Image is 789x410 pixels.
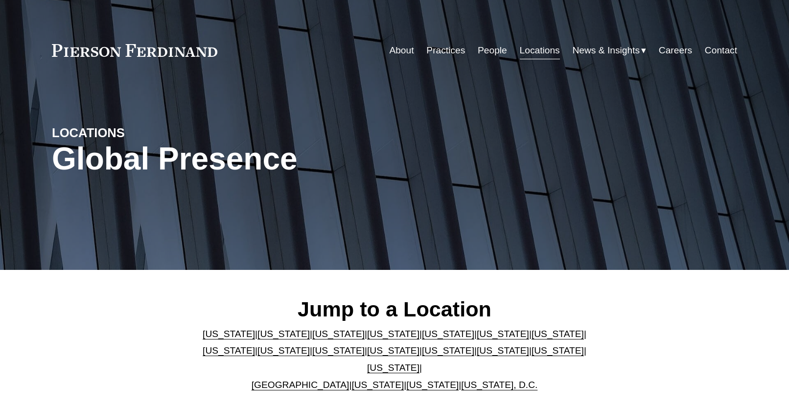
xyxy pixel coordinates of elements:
a: Contact [705,41,737,60]
a: [GEOGRAPHIC_DATA] [252,380,349,390]
a: [US_STATE] [477,329,529,339]
a: Careers [659,41,692,60]
a: folder dropdown [572,41,646,60]
a: [US_STATE] [406,380,459,390]
a: [US_STATE] [422,345,474,356]
a: [US_STATE] [312,329,365,339]
h4: LOCATIONS [52,125,223,141]
a: [US_STATE] [351,380,404,390]
a: [US_STATE] [477,345,529,356]
a: [US_STATE] [532,345,584,356]
a: Locations [520,41,560,60]
a: Practices [426,41,465,60]
a: [US_STATE], D.C. [461,380,537,390]
a: [US_STATE] [367,329,419,339]
span: News & Insights [572,42,640,59]
a: [US_STATE] [422,329,474,339]
a: [US_STATE] [367,362,419,373]
a: [US_STATE] [312,345,365,356]
h1: Global Presence [52,141,509,177]
a: [US_STATE] [203,345,255,356]
a: [US_STATE] [203,329,255,339]
a: People [478,41,507,60]
a: [US_STATE] [532,329,584,339]
a: [US_STATE] [367,345,419,356]
a: [US_STATE] [257,345,310,356]
p: | | | | | | | | | | | | | | | | | | [195,326,595,393]
h2: Jump to a Location [195,296,595,322]
a: [US_STATE] [257,329,310,339]
a: About [389,41,414,60]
